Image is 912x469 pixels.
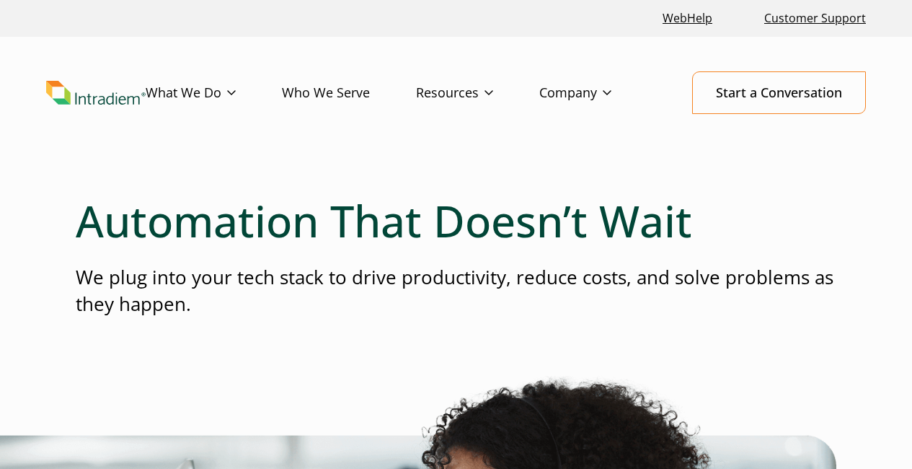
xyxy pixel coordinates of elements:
img: Intradiem [46,81,146,105]
h1: Automation That Doesn’t Wait [76,195,836,247]
a: Start a Conversation [692,71,866,114]
a: What We Do [146,72,282,114]
a: Resources [416,72,539,114]
a: Link to homepage of Intradiem [46,81,146,105]
p: We plug into your tech stack to drive productivity, reduce costs, and solve problems as they happen. [76,264,836,318]
a: Link opens in a new window [657,3,718,34]
a: Customer Support [758,3,872,34]
a: Company [539,72,658,114]
a: Who We Serve [282,72,416,114]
